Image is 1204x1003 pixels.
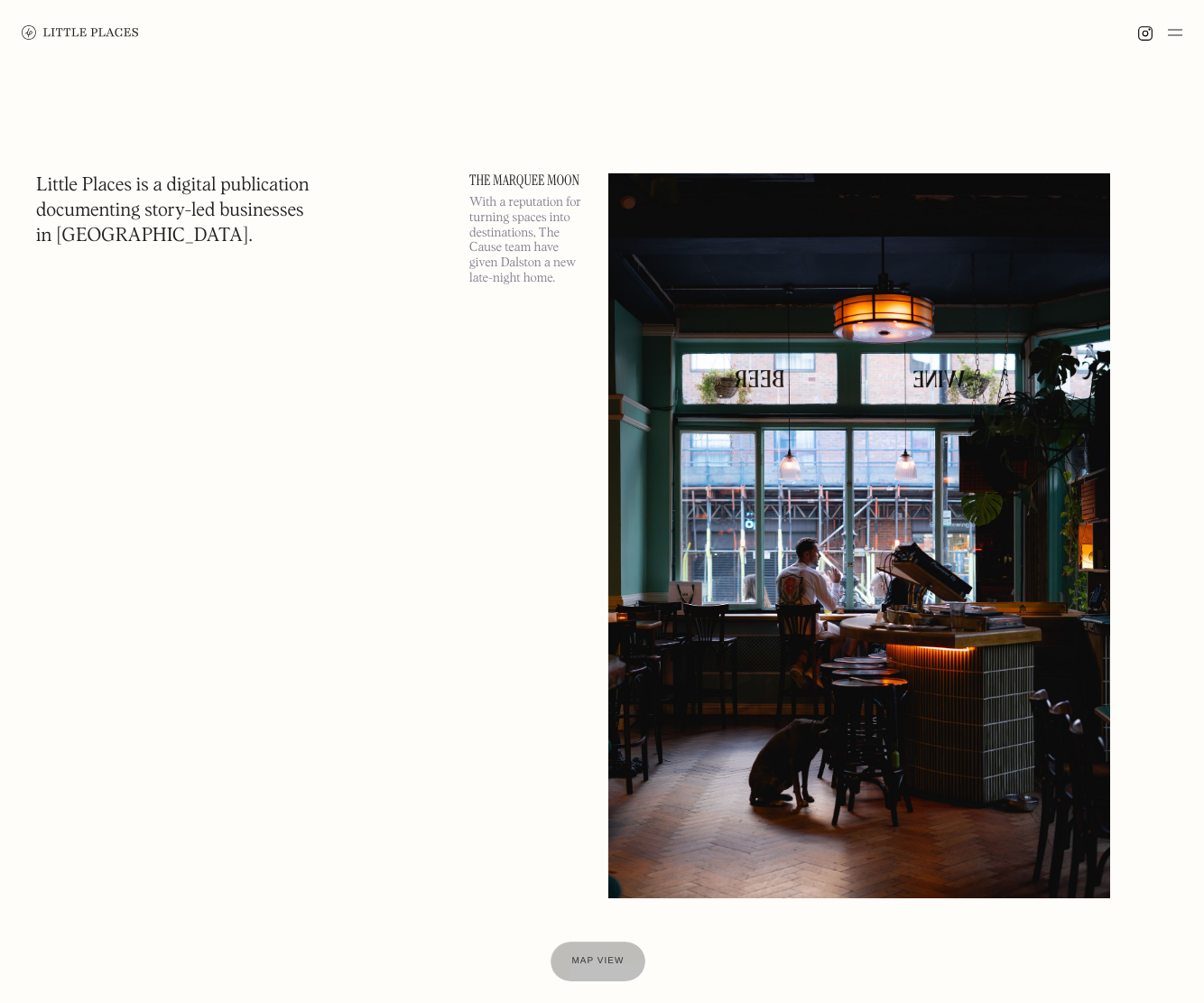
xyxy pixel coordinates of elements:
[551,942,646,981] a: Map view
[36,173,310,249] h1: Little Places is a digital publication documenting story-led businesses in [GEOGRAPHIC_DATA].
[608,173,1110,898] img: The Marquee Moon
[469,195,587,286] p: With a reputation for turning spaces into destinations, The Cause team have given Dalston a new l...
[469,173,587,188] a: The Marquee Moon
[572,956,625,966] span: Map view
